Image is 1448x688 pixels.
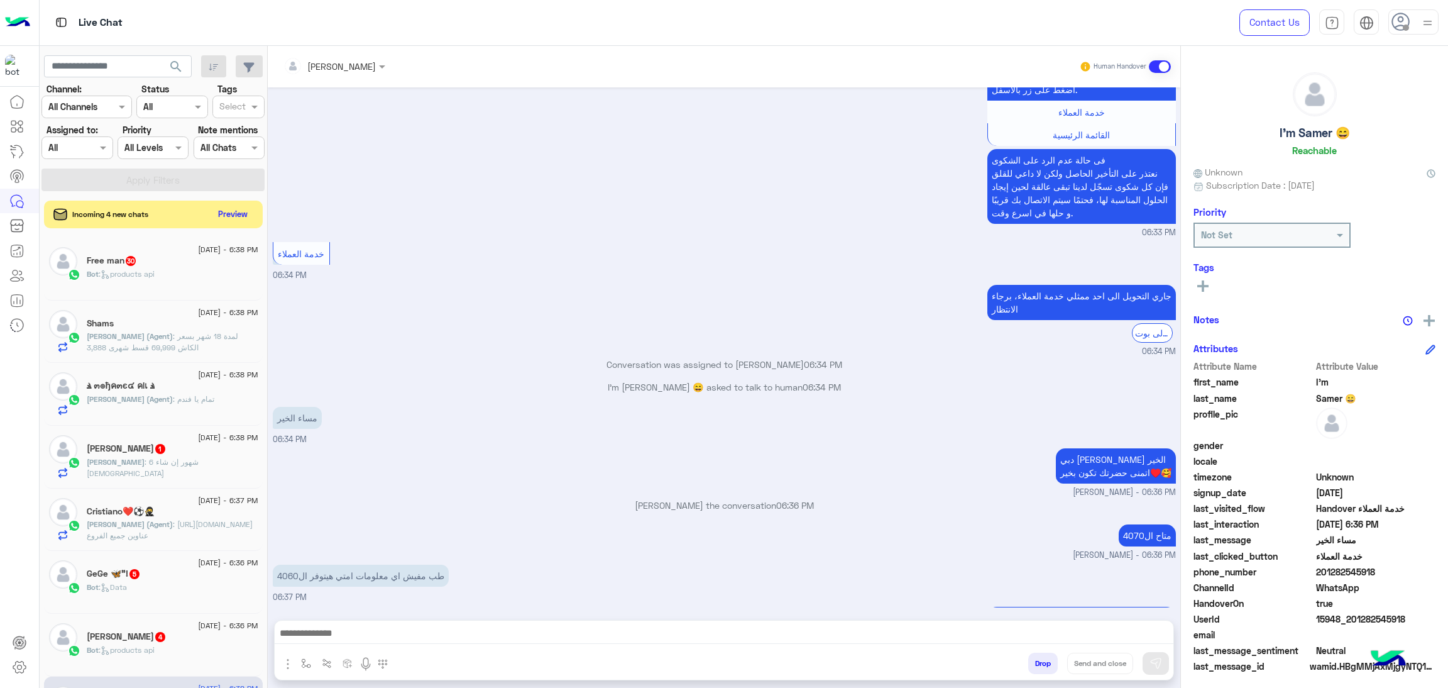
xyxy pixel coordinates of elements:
img: defaultAdmin.png [1316,408,1347,439]
img: 1403182699927242 [5,55,28,77]
span: : products api [99,645,155,655]
p: 8/9/2025, 6:34 PM [987,285,1176,320]
img: Logo [5,9,30,36]
span: last_interaction [1193,518,1314,531]
img: WhatsApp [68,645,80,657]
div: Select [217,99,246,116]
span: 5 [129,569,140,579]
span: HandoverOn [1193,597,1314,610]
span: 0 [1316,644,1436,657]
span: 06:34 PM [273,270,307,280]
span: تمام يا فندم [173,394,214,404]
div: الرجوع الى بوت [1132,323,1173,343]
button: Apply Filters [41,169,265,191]
span: Subscription Date : [DATE] [1206,179,1315,192]
span: [PERSON_NAME] [87,457,145,467]
img: tab [1359,16,1374,30]
p: 8/9/2025, 6:33 PM [987,149,1176,224]
label: Priority [123,123,151,136]
span: true [1316,597,1436,610]
span: [DATE] - 6:38 PM [198,307,258,318]
button: Send and close [1067,653,1133,674]
span: Samer 😄 [1316,392,1436,405]
img: profile [1420,15,1435,31]
p: Conversation was assigned to [PERSON_NAME] [273,358,1176,371]
span: 1 [155,444,165,454]
p: I'm [PERSON_NAME] 😄 asked to talk to human [273,380,1176,394]
img: WhatsApp [68,394,80,406]
img: send voice note [358,657,373,672]
span: خدمة العملاء [278,248,324,259]
span: القائمة الرئيسية [1053,130,1110,140]
span: wamid.HBgMMjAxMjgyNTQ1OTE4FQIAEhggQUNFRDMyMTRGODEzOEE1OUQ3OEZCRkUyMEY4NzQ2MTcA [1310,660,1435,673]
label: Note mentions [198,123,258,136]
h5: GeGe 🦋"! [87,569,141,579]
span: 30 [126,256,136,266]
span: [DATE] - 6:36 PM [198,557,258,569]
h5: Mohamed Elwardany [87,631,167,642]
h6: Priority [1193,206,1226,218]
span: first_name [1193,375,1314,389]
img: tab [1325,16,1339,30]
img: create order [343,658,353,669]
span: null [1316,455,1436,468]
img: add [1423,315,1435,326]
img: send message [1149,657,1162,670]
p: [PERSON_NAME] the conversation [273,499,1176,512]
span: Handover خدمة العملاء [1316,502,1436,515]
span: 15948_201282545918 [1316,613,1436,626]
span: I'm [1316,375,1436,389]
p: 8/9/2025, 6:36 PM [1056,448,1176,484]
h6: Reachable [1292,145,1337,156]
span: Attribute Name [1193,360,1314,373]
label: Assigned to: [47,123,98,136]
button: Preview [213,205,253,223]
span: 6 شهور إن شاء الله [87,457,199,478]
span: [PERSON_NAME] - 06:36 PM [1073,550,1176,562]
span: 2 [1316,581,1436,594]
span: 06:34 PM [803,382,841,392]
button: select flow [296,653,317,674]
span: [PERSON_NAME] (Agent) [87,519,173,529]
span: Incoming 4 new chats [72,209,148,220]
img: WhatsApp [68,457,80,469]
a: tab [1319,9,1344,36]
label: Channel: [47,82,82,96]
img: defaultAdmin.png [49,310,77,338]
span: locale [1193,455,1314,468]
img: defaultAdmin.png [49,560,77,589]
span: خدمة العملاء [1316,550,1436,563]
span: [PERSON_NAME] (Agent) [87,394,173,404]
span: Bot [87,645,99,655]
span: 06:34 PM [804,359,842,370]
img: send attachment [280,657,295,672]
img: make a call [378,659,388,669]
img: WhatsApp [68,331,80,344]
img: defaultAdmin.png [49,623,77,652]
span: خدمة العملاء [1058,107,1105,118]
button: search [161,55,192,82]
small: Human Handover [1094,62,1146,72]
img: defaultAdmin.png [49,498,77,526]
span: UserId [1193,613,1314,626]
span: last_name [1193,392,1314,405]
img: WhatsApp [68,269,80,281]
label: Tags [217,82,237,96]
span: phone_number [1193,565,1314,579]
img: defaultAdmin.png [1293,73,1336,116]
h6: Tags [1193,262,1435,273]
span: last_message_sentiment [1193,644,1314,657]
span: 06:36 PM [776,500,814,511]
span: last_clicked_button [1193,550,1314,563]
span: null [1316,439,1436,452]
span: timezone [1193,470,1314,484]
span: 201282545918 [1316,565,1436,579]
h5: I'm Samer 😄 [1280,126,1350,140]
img: defaultAdmin.png [49,435,77,463]
button: Trigger scenario [317,653,337,674]
span: gender [1193,439,1314,452]
span: 06:34 PM [1142,346,1176,358]
span: : products api [99,269,155,279]
img: hulul-logo.png [1366,638,1410,682]
span: [DATE] - 6:36 PM [198,620,258,631]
